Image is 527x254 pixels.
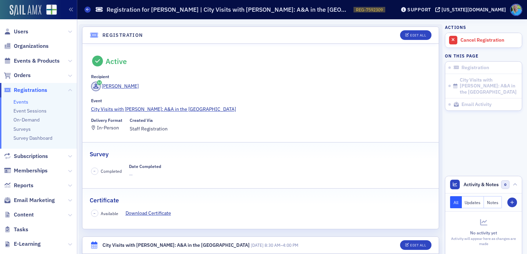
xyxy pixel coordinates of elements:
[407,7,431,13] div: Support
[13,117,40,123] a: On-Demand
[450,196,462,208] button: All
[14,167,48,174] span: Memberships
[441,7,506,13] div: [US_STATE][DOMAIN_NAME]
[14,42,49,50] span: Organizations
[461,102,491,108] span: Email Activity
[4,28,28,35] a: Users
[14,240,41,248] span: E-Learning
[102,242,250,249] div: City Visits with [PERSON_NAME]: A&A in the [GEOGRAPHIC_DATA]
[14,86,47,94] span: Registrations
[101,210,118,216] span: Available
[93,211,96,216] span: –
[445,24,466,30] h4: Actions
[101,168,122,174] span: Completed
[13,99,28,105] a: Events
[107,6,350,14] h1: Registration for [PERSON_NAME] | City Visits with [PERSON_NAME]: A&A in the [GEOGRAPHIC_DATA]
[4,42,49,50] a: Organizations
[14,72,31,79] span: Orders
[4,167,48,174] a: Memberships
[90,196,119,205] h2: Certificate
[4,182,33,189] a: Reports
[14,211,34,219] span: Content
[129,164,161,169] div: Date Completed
[13,126,31,132] a: Surveys
[91,82,139,91] a: [PERSON_NAME]
[400,240,431,250] button: Edit All
[251,242,263,248] span: [DATE]
[461,65,489,71] span: Registration
[90,150,109,159] h2: Survey
[91,74,109,79] div: Recipient
[129,171,161,179] span: —
[14,152,48,160] span: Subscriptions
[14,182,33,189] span: Reports
[510,4,522,16] span: Profile
[4,86,47,94] a: Registrations
[91,98,102,103] div: Event
[283,242,298,248] time: 4:00 PM
[13,135,52,141] a: Survey Dashboard
[4,226,28,233] a: Tasks
[4,57,60,65] a: Events & Products
[460,77,519,95] span: City Visits with [PERSON_NAME]: A&A in the [GEOGRAPHIC_DATA]
[400,30,431,40] button: Edit All
[46,4,57,15] img: SailAMX
[410,243,426,247] div: Edit All
[14,226,28,233] span: Tasks
[91,106,430,113] a: City Visits with [PERSON_NAME]: A&A in the [GEOGRAPHIC_DATA]
[484,196,502,208] button: Notes
[445,53,522,59] h4: On this page
[4,197,55,204] a: Email Marketing
[41,4,57,16] a: View Homepage
[130,118,153,123] div: Created Via
[93,169,96,173] span: –
[14,28,28,35] span: Users
[460,37,518,43] div: Cancel Registration
[450,230,517,236] div: No activity yet
[97,126,119,130] div: In-Person
[14,197,55,204] span: Email Marketing
[13,108,47,114] a: Event Sessions
[462,196,484,208] button: Updates
[130,125,168,133] span: Staff Registration
[4,240,41,248] a: E-Learning
[501,180,510,189] span: 0
[265,242,280,248] time: 8:30 AM
[464,181,499,188] span: Activity & Notes
[450,236,517,247] div: Activity will appear here as changes are made
[102,32,143,39] h4: Registration
[14,57,60,65] span: Events & Products
[251,242,298,248] span: –
[106,57,127,66] div: Active
[356,7,383,13] span: REG-7592309
[126,210,176,217] a: Download Certificate
[4,152,48,160] a: Subscriptions
[4,211,34,219] a: Content
[435,7,508,12] button: [US_STATE][DOMAIN_NAME]
[4,72,31,79] a: Orders
[445,33,522,47] a: Cancel Registration
[91,118,122,123] div: Delivery Format
[10,5,41,16] img: SailAMX
[410,33,426,37] div: Edit All
[102,83,139,90] div: [PERSON_NAME]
